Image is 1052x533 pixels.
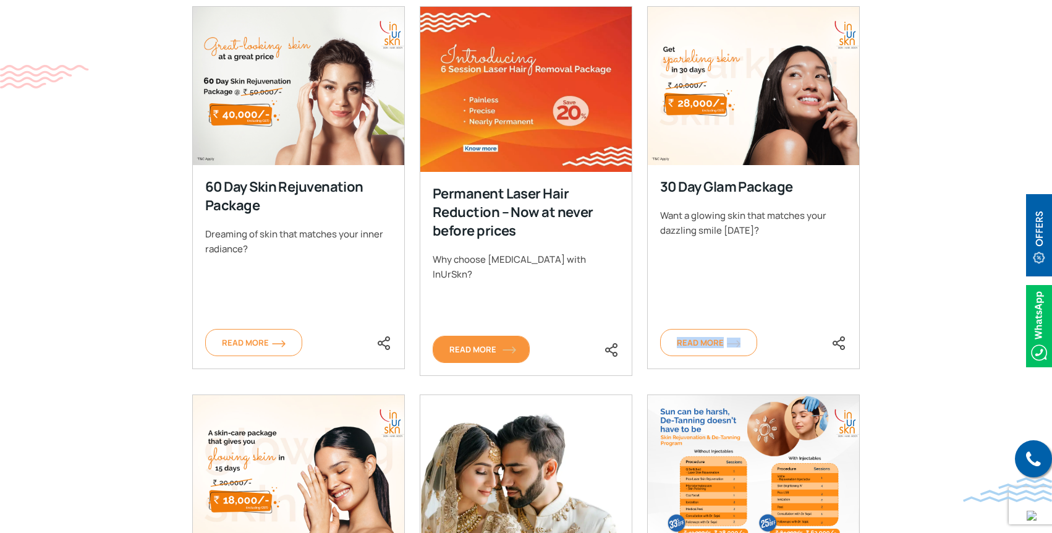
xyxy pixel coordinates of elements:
img: orange-arrow [727,340,740,348]
span: Read More [222,337,286,348]
a: Read Moreorange-arrow [205,329,302,356]
img: share [376,336,391,351]
img: orange-arrow [503,346,516,354]
span: Read More [449,344,513,355]
img: Permanent Laser Hair Reduction – Now at never before prices [420,7,632,172]
div: 30 Day Glam Package [660,177,846,196]
div: Dreaming of skin that matches your inner radiance? [205,227,392,257]
img: up-blue-arrow.svg [1027,511,1037,521]
img: offerBt [1026,194,1052,276]
img: 30 Day Glam Package [647,7,860,166]
div: Want a glowing skin that matches your dazzling smile [DATE]? [660,208,847,238]
a: Read Moreorange-arrow [660,329,757,356]
img: Whatsappicon [1026,285,1052,367]
img: orange-arrow [272,340,286,348]
a: <div class="socialicons"><span class="close_share"><i class="fa fa-close"></i></span> <a href="ht... [604,342,619,356]
a: <div class="socialicons"><span class="close_share"><i class="fa fa-close"></i></span> <a href="ht... [376,335,391,349]
a: <div class="socialicons"><span class="close_share"><i class="fa fa-close"></i></span> <a href="ht... [831,335,846,349]
a: Read Moreorange-arrow [433,336,530,363]
img: bluewave [963,477,1052,502]
span: Read More [677,337,740,348]
img: share [831,336,846,351]
img: 60 Day Skin Rejuvenation Package [192,7,405,166]
div: Why choose [MEDICAL_DATA] with InUrSkn? [433,252,619,282]
div: Permanent Laser Hair Reduction – Now at never before prices [433,184,618,240]
img: share [604,343,619,357]
a: Whatsappicon [1026,318,1052,332]
div: 60 Day Skin Rejuvenation Package [205,177,391,215]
